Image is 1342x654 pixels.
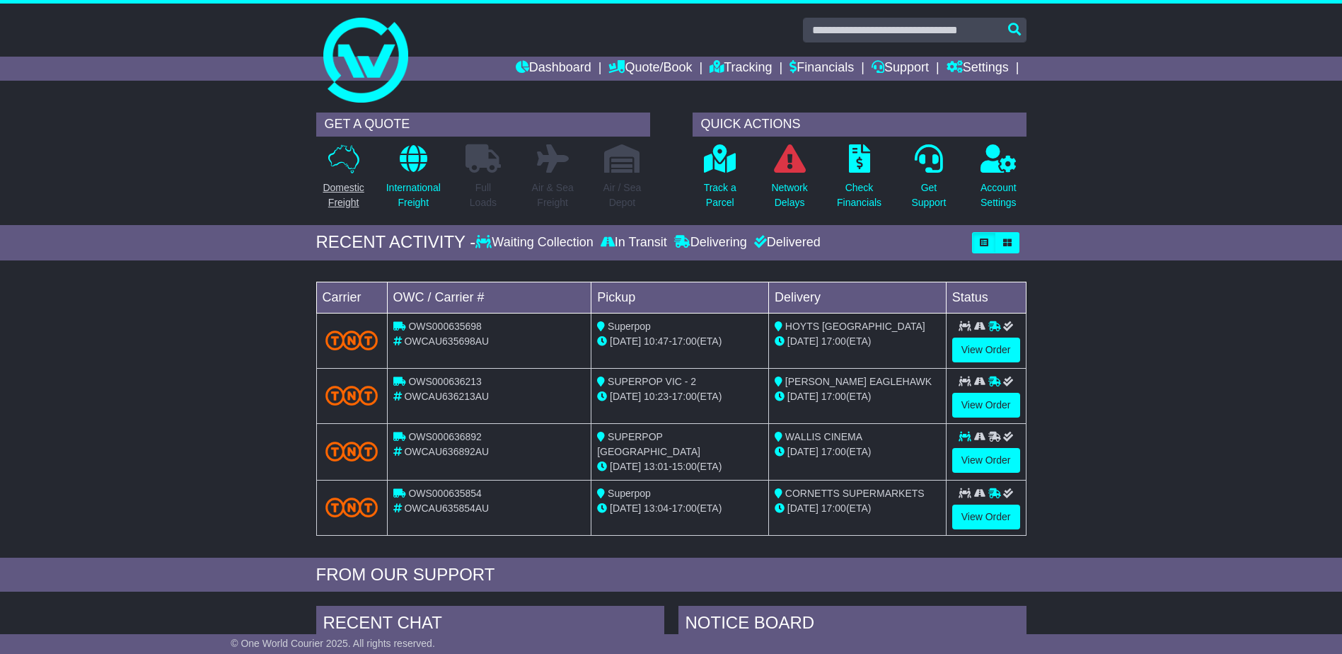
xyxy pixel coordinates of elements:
[408,488,482,499] span: OWS000635854
[597,459,763,474] div: - (ETA)
[775,334,940,349] div: (ETA)
[404,503,489,514] span: OWCAU635854AU
[475,235,596,251] div: Waiting Collection
[785,488,925,499] span: CORNETTS SUPERMARKETS
[952,448,1020,473] a: View Order
[671,235,751,251] div: Delivering
[610,503,641,514] span: [DATE]
[465,180,501,210] p: Full Loads
[608,57,692,81] a: Quote/Book
[316,606,664,644] div: RECENT CHAT
[980,144,1017,218] a: AccountSettings
[981,180,1017,210] p: Account Settings
[787,503,818,514] span: [DATE]
[597,334,763,349] div: - (ETA)
[775,501,940,516] div: (ETA)
[910,144,947,218] a: GetSupport
[672,391,697,402] span: 17:00
[693,113,1026,137] div: QUICK ACTIONS
[386,144,441,218] a: InternationalFreight
[316,113,650,137] div: GET A QUOTE
[837,180,881,210] p: Check Financials
[821,503,846,514] span: 17:00
[703,144,737,218] a: Track aParcel
[325,498,378,517] img: TNT_Domestic.png
[785,431,862,442] span: WALLIS CINEMA
[404,391,489,402] span: OWCAU636213AU
[608,376,696,387] span: SUPERPOP VIC - 2
[516,57,591,81] a: Dashboard
[591,282,769,313] td: Pickup
[872,57,929,81] a: Support
[768,282,946,313] td: Delivery
[386,180,441,210] p: International Freight
[775,444,940,459] div: (ETA)
[704,180,736,210] p: Track a Parcel
[787,446,818,457] span: [DATE]
[644,391,669,402] span: 10:23
[672,503,697,514] span: 17:00
[952,505,1020,529] a: View Order
[821,391,846,402] span: 17:00
[316,282,387,313] td: Carrier
[785,376,932,387] span: [PERSON_NAME] EAGLEHAWK
[952,393,1020,418] a: View Order
[952,338,1020,362] a: View Order
[404,335,489,347] span: OWCAU635698AU
[911,180,946,210] p: Get Support
[532,180,574,210] p: Air & Sea Freight
[408,321,482,332] span: OWS000635698
[316,232,476,253] div: RECENT ACTIVITY -
[751,235,821,251] div: Delivered
[644,335,669,347] span: 10:47
[672,461,697,472] span: 15:00
[644,503,669,514] span: 13:04
[387,282,591,313] td: OWC / Carrier #
[597,235,671,251] div: In Transit
[789,57,854,81] a: Financials
[608,488,651,499] span: Superpop
[597,431,700,457] span: SUPERPOP [GEOGRAPHIC_DATA]
[644,461,669,472] span: 13:01
[775,389,940,404] div: (ETA)
[836,144,882,218] a: CheckFinancials
[325,331,378,350] img: TNT_Domestic.png
[770,144,808,218] a: NetworkDelays
[325,442,378,461] img: TNT_Domestic.png
[608,321,651,332] span: Superpop
[672,335,697,347] span: 17:00
[404,446,489,457] span: OWCAU636892AU
[785,321,925,332] span: HOYTS [GEOGRAPHIC_DATA]
[603,180,642,210] p: Air / Sea Depot
[610,461,641,472] span: [DATE]
[610,335,641,347] span: [DATE]
[821,446,846,457] span: 17:00
[322,144,364,218] a: DomesticFreight
[408,376,482,387] span: OWS000636213
[408,431,482,442] span: OWS000636892
[787,335,818,347] span: [DATE]
[323,180,364,210] p: Domestic Freight
[231,638,435,649] span: © One World Courier 2025. All rights reserved.
[325,386,378,405] img: TNT_Domestic.png
[821,335,846,347] span: 17:00
[678,606,1026,644] div: NOTICE BOARD
[787,391,818,402] span: [DATE]
[946,282,1026,313] td: Status
[610,391,641,402] span: [DATE]
[316,565,1026,585] div: FROM OUR SUPPORT
[597,389,763,404] div: - (ETA)
[947,57,1009,81] a: Settings
[710,57,772,81] a: Tracking
[771,180,807,210] p: Network Delays
[597,501,763,516] div: - (ETA)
